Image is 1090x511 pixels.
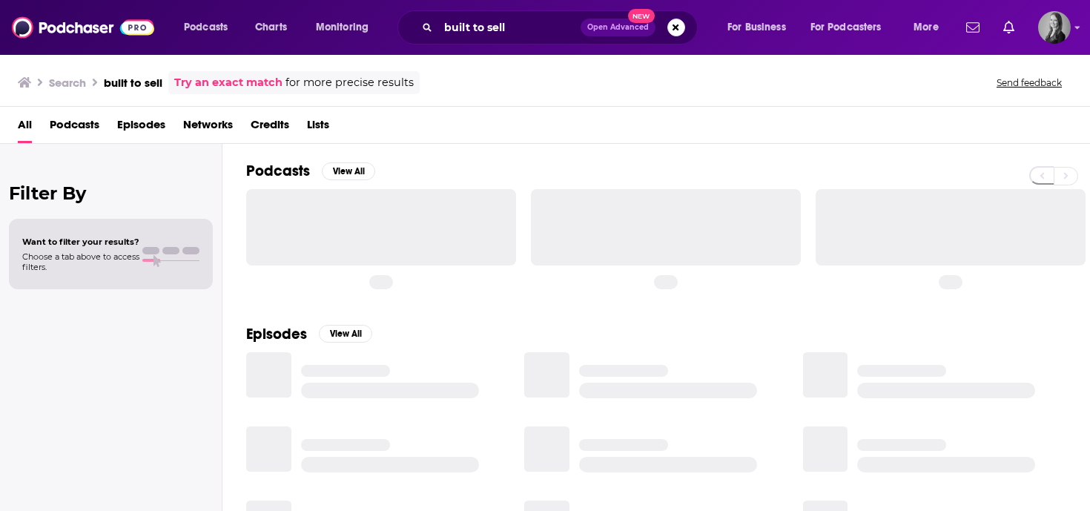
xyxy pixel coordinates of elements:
span: for more precise results [285,74,414,91]
span: Charts [255,17,287,38]
button: View All [322,162,375,180]
img: User Profile [1038,11,1071,44]
input: Search podcasts, credits, & more... [438,16,581,39]
button: open menu [174,16,247,39]
span: Podcasts [184,17,228,38]
button: open menu [305,16,388,39]
a: Try an exact match [174,74,283,91]
a: Credits [251,113,289,143]
span: New [628,9,655,23]
a: Episodes [117,113,165,143]
span: Monitoring [316,17,369,38]
span: Choose a tab above to access filters. [22,251,139,272]
a: Show notifications dropdown [960,15,985,40]
button: Open AdvancedNew [581,19,655,36]
a: Show notifications dropdown [997,15,1020,40]
a: Podcasts [50,113,99,143]
h3: Search [49,76,86,90]
a: Lists [307,113,329,143]
a: All [18,113,32,143]
button: Show profile menu [1038,11,1071,44]
span: Want to filter your results? [22,237,139,247]
span: Open Advanced [587,24,649,31]
span: For Podcasters [810,17,882,38]
span: More [914,17,939,38]
a: PodcastsView All [246,162,375,180]
button: open menu [717,16,805,39]
span: Logged in as katieTBG [1038,11,1071,44]
button: open menu [801,16,903,39]
h2: Podcasts [246,162,310,180]
a: Networks [183,113,233,143]
button: View All [319,325,372,343]
span: For Business [727,17,786,38]
button: Send feedback [992,76,1066,89]
a: Charts [245,16,296,39]
h3: built to sell [104,76,162,90]
button: open menu [903,16,957,39]
div: Search podcasts, credits, & more... [412,10,712,44]
a: EpisodesView All [246,325,372,343]
h2: Filter By [9,182,213,204]
img: Podchaser - Follow, Share and Rate Podcasts [12,13,154,42]
h2: Episodes [246,325,307,343]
